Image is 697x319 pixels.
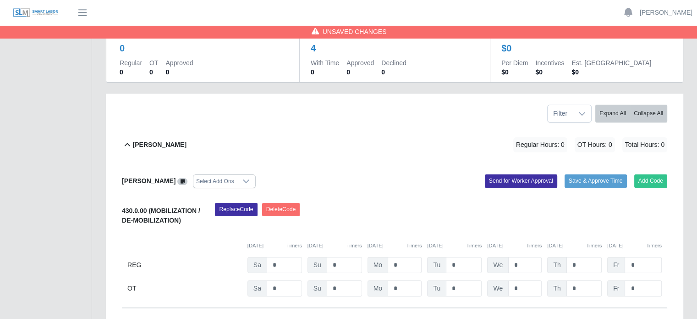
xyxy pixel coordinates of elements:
dt: Per Diem [501,58,528,67]
dt: Incentives [535,58,564,67]
span: Su [307,280,327,297]
span: Fr [607,280,625,297]
div: [DATE] [247,242,302,250]
dt: With Time [311,58,339,67]
button: Timers [406,242,422,250]
button: Send for Worker Approval [485,174,557,187]
dd: 0 [381,67,406,77]
span: Mo [368,280,388,297]
b: [PERSON_NAME] [133,140,187,150]
button: Expand All [595,105,630,123]
div: OT [127,280,242,297]
a: View/Edit Notes [177,177,187,185]
div: REG [127,257,242,273]
b: 430.0.00 (MOBILIZATION / DE-MOBILIZATION) [122,207,200,224]
div: [DATE] [607,242,662,250]
span: Su [307,257,327,273]
div: [DATE] [547,242,602,250]
button: [PERSON_NAME] Regular Hours: 0 OT Hours: 0 Total Hours: 0 [122,126,667,163]
button: ReplaceCode [215,203,257,216]
span: Total Hours: 0 [622,137,667,152]
span: Tu [427,257,446,273]
a: [PERSON_NAME] [640,8,692,17]
button: DeleteCode [262,203,300,216]
button: Save & Approve Time [565,174,627,187]
button: Timers [346,242,362,250]
button: Timers [586,242,602,250]
img: SLM Logo [13,8,59,18]
div: [DATE] [487,242,542,250]
button: Timers [466,242,482,250]
span: OT Hours: 0 [575,137,615,152]
span: Sa [247,257,267,273]
b: [PERSON_NAME] [122,177,176,185]
span: Sa [247,280,267,297]
button: Timers [526,242,542,250]
dd: $0 [535,67,564,77]
span: We [487,257,509,273]
div: [DATE] [427,242,482,250]
span: Th [547,280,566,297]
div: 0 [120,42,125,55]
button: Timers [286,242,302,250]
button: Add Code [634,174,668,187]
button: Collapse All [630,105,667,123]
dt: Approved [346,58,374,67]
span: Regular Hours: 0 [513,137,567,152]
span: Fr [607,257,625,273]
dt: Approved [165,58,193,67]
div: bulk actions [595,105,667,123]
dd: $0 [571,67,651,77]
dt: Regular [120,58,142,67]
div: $0 [501,42,511,55]
span: Filter [548,105,573,122]
div: [DATE] [368,242,422,250]
dd: 0 [311,67,339,77]
dd: 0 [165,67,193,77]
span: Tu [427,280,446,297]
dt: OT [149,58,158,67]
button: Timers [646,242,662,250]
dd: 0 [120,67,142,77]
dd: 0 [346,67,374,77]
dd: 0 [149,67,158,77]
span: Mo [368,257,388,273]
dt: Declined [381,58,406,67]
div: 4 [311,42,316,55]
div: Select Add Ons [193,175,237,188]
span: Th [547,257,566,273]
dt: Est. [GEOGRAPHIC_DATA] [571,58,651,67]
div: [DATE] [307,242,362,250]
span: Unsaved Changes [323,27,387,36]
dd: $0 [501,67,528,77]
span: We [487,280,509,297]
